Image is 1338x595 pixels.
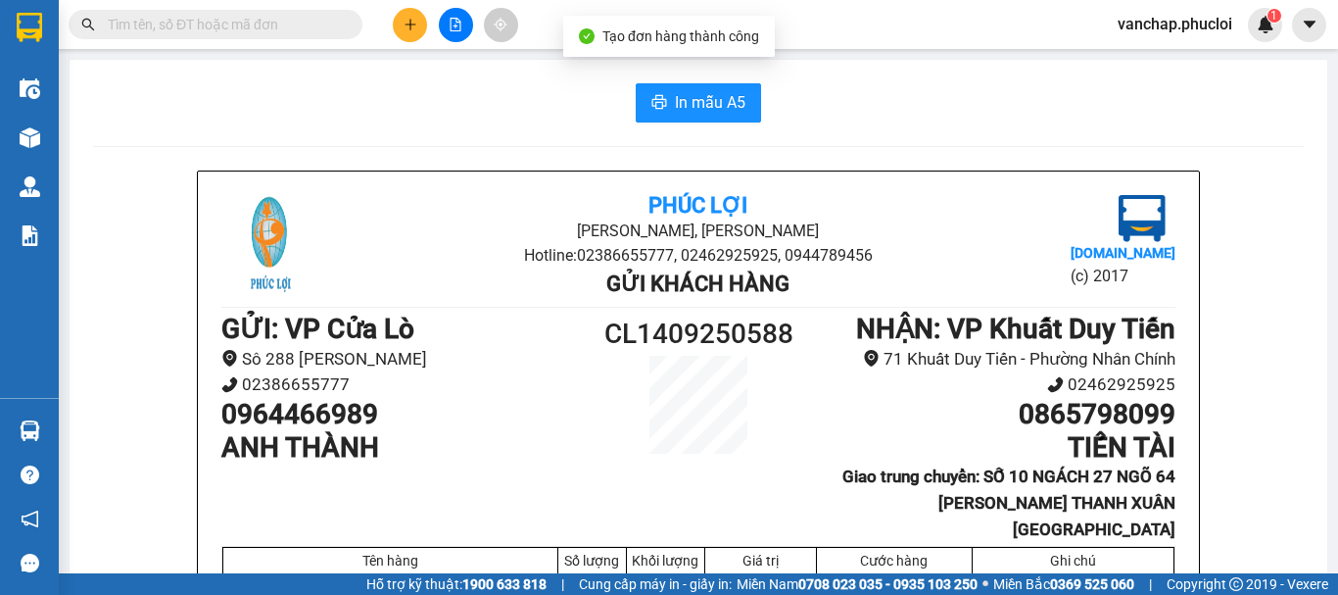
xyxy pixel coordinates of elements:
[798,576,978,592] strong: 0708 023 035 - 0935 103 250
[221,313,414,345] b: GỬI : VP Cửa Lò
[818,398,1175,431] h1: 0865798099
[221,346,579,372] li: Sô 288 [PERSON_NAME]
[221,372,579,398] li: 02386655777
[818,372,1175,398] li: 02462925925
[221,398,579,431] h1: 0964466989
[856,313,1175,345] b: NHẬN : VP Khuất Duy Tiến
[602,28,759,44] span: Tạo đơn hàng thành công
[982,580,988,588] span: ⚪️
[1047,376,1064,393] span: phone
[737,573,978,595] span: Miền Nam
[183,48,819,73] li: [PERSON_NAME], [PERSON_NAME]
[561,573,564,595] span: |
[822,553,967,569] div: Cước hàng
[20,127,40,148] img: warehouse-icon
[863,350,880,367] span: environment
[1229,577,1243,591] span: copyright
[1257,16,1274,33] img: icon-new-feature
[632,553,699,569] div: Khối lượng
[20,225,40,246] img: solution-icon
[842,467,1175,538] b: Giao trung chuyển: SỐ 10 NGÁCH 27 NGÕ 64 [PERSON_NAME] THANH XUÂN [GEOGRAPHIC_DATA]
[1149,573,1152,595] span: |
[221,376,238,393] span: phone
[675,90,745,115] span: In mẫu A5
[21,510,39,528] span: notification
[393,8,427,42] button: plus
[1071,245,1175,261] b: [DOMAIN_NAME]
[462,576,547,592] strong: 1900 633 818
[1292,8,1326,42] button: caret-down
[404,18,417,31] span: plus
[24,142,217,174] b: GỬI : VP Cửa Lò
[579,28,595,44] span: check-circle
[606,272,789,296] b: Gửi khách hàng
[818,346,1175,372] li: 71 Khuất Duy Tiến - Phường Nhân Chính
[439,8,473,42] button: file-add
[20,421,40,441] img: warehouse-icon
[221,431,579,465] h1: ANH THÀNH
[20,176,40,197] img: warehouse-icon
[183,73,819,97] li: Hotline: 02386655777, 02462925925, 0944789456
[366,573,547,595] span: Hỗ trợ kỹ thuật:
[17,13,42,42] img: logo-vxr
[1301,16,1318,33] span: caret-down
[579,313,818,356] h1: CL1409250588
[563,553,621,569] div: Số lượng
[1071,264,1175,288] li: (c) 2017
[228,553,552,569] div: Tên hàng
[648,193,747,218] b: Phúc Lợi
[651,94,667,113] span: printer
[21,466,39,484] span: question-circle
[993,573,1134,595] span: Miền Bắc
[494,18,507,31] span: aim
[818,431,1175,465] h1: TIẾN TÀI
[1119,195,1166,242] img: logo.jpg
[81,18,95,31] span: search
[1270,9,1277,23] span: 1
[221,195,319,293] img: logo.jpg
[1267,9,1281,23] sup: 1
[484,8,518,42] button: aim
[24,25,122,123] img: logo.jpg
[710,553,811,569] div: Giá trị
[636,83,761,123] button: printerIn mẫu A5
[579,573,732,595] span: Cung cấp máy in - giấy in:
[21,554,39,572] span: message
[380,219,1016,243] li: [PERSON_NAME], [PERSON_NAME]
[20,78,40,99] img: warehouse-icon
[1050,576,1134,592] strong: 0369 525 060
[380,243,1016,268] li: Hotline: 02386655777, 02462925925, 0944789456
[449,18,462,31] span: file-add
[221,350,238,367] span: environment
[108,14,339,35] input: Tìm tên, số ĐT hoặc mã đơn
[1102,12,1248,36] span: vanchap.phucloi
[978,553,1169,569] div: Ghi chú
